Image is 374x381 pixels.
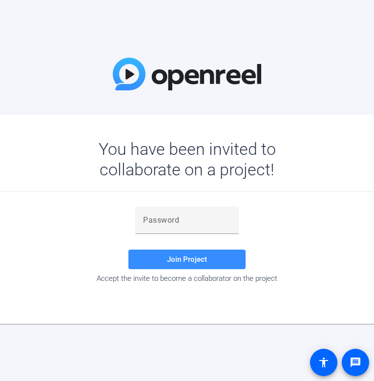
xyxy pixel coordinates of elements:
[318,357,330,368] mat-icon: accessibility
[128,250,246,269] button: Join Project
[350,357,361,368] mat-icon: message
[167,255,207,264] span: Join Project
[143,214,231,226] input: Password
[113,58,261,90] img: OpenReel Logo
[70,139,304,180] div: You have been invited to collaborate on a project!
